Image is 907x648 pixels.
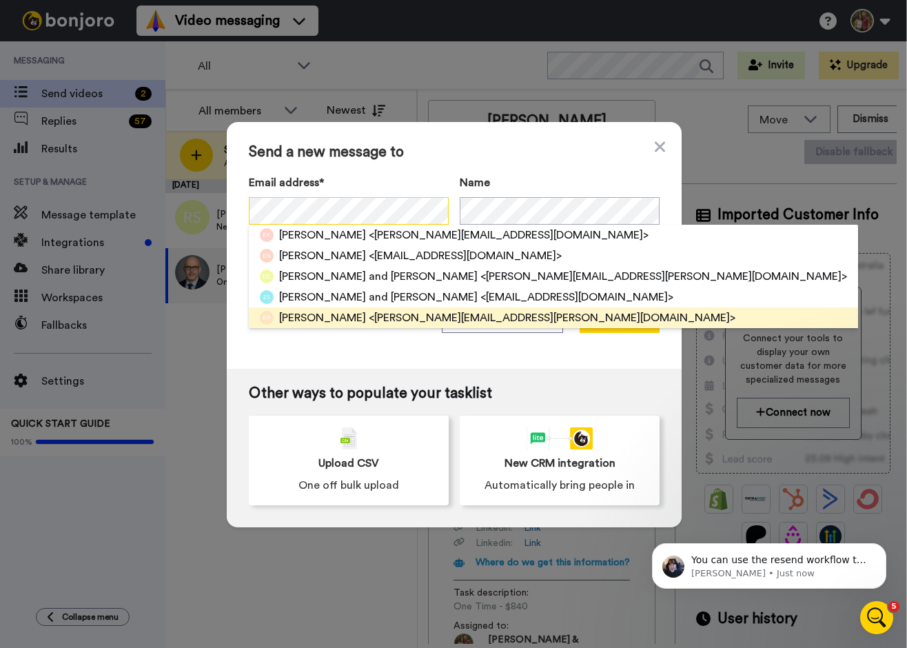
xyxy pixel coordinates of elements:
[279,289,478,305] span: [PERSON_NAME] and [PERSON_NAME]
[369,227,649,243] span: <[PERSON_NAME][EMAIL_ADDRESS][DOMAIN_NAME]>
[485,477,635,494] span: Automatically bring people in
[260,290,274,304] img: es.png
[298,477,399,494] span: One off bulk upload
[369,310,735,326] span: <[PERSON_NAME][EMAIL_ADDRESS][PERSON_NAME][DOMAIN_NAME]>
[279,247,366,264] span: [PERSON_NAME]
[460,174,490,191] span: Name
[249,385,660,402] span: Other ways to populate your tasklist
[369,247,562,264] span: <[EMAIL_ADDRESS][DOMAIN_NAME]>
[260,228,274,242] img: ek.png
[527,427,593,449] div: animation
[480,268,847,285] span: <[PERSON_NAME][EMAIL_ADDRESS][PERSON_NAME][DOMAIN_NAME]>
[249,144,660,161] span: Send a new message to
[260,311,274,325] img: ep.png
[260,249,274,263] img: en.png
[279,227,366,243] span: [PERSON_NAME]
[480,289,673,305] span: <[EMAIL_ADDRESS][DOMAIN_NAME]>
[260,270,274,283] img: ed.png
[279,268,478,285] span: [PERSON_NAME] and [PERSON_NAME]
[505,455,615,472] span: New CRM integration
[631,514,907,611] iframe: Intercom notifications message
[249,174,449,191] label: Email address*
[888,601,899,612] span: 5
[340,427,357,449] img: csv-grey.png
[318,455,379,472] span: Upload CSV
[860,601,893,634] iframe: Intercom live chat
[279,310,366,326] span: [PERSON_NAME]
